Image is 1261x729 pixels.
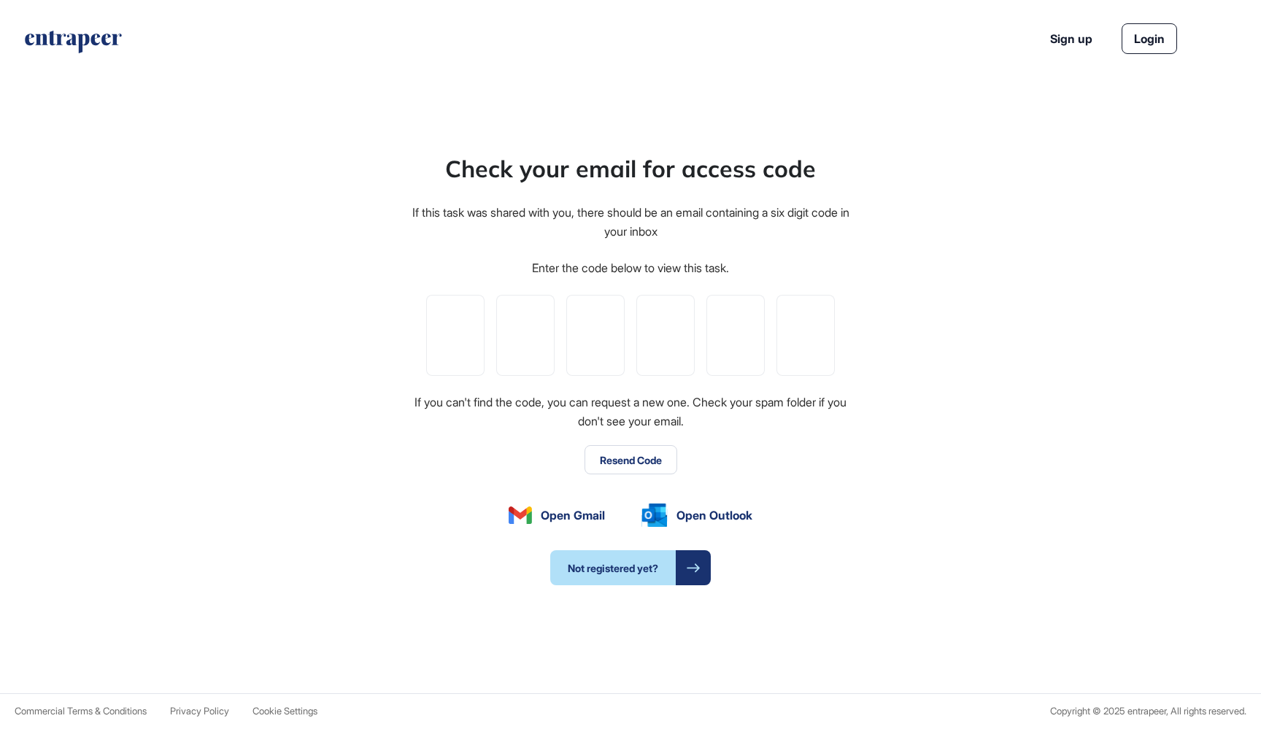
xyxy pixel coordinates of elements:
button: Resend Code [585,445,677,474]
a: Not registered yet? [550,550,711,585]
a: Open Gmail [509,506,605,524]
div: Copyright © 2025 entrapeer, All rights reserved. [1050,706,1246,717]
a: entrapeer-logo [23,31,123,58]
span: Open Outlook [676,506,752,524]
a: Cookie Settings [252,706,317,717]
a: Login [1122,23,1177,54]
div: Check your email for access code [445,151,816,186]
a: Open Outlook [641,504,752,527]
span: Open Gmail [541,506,605,524]
a: Sign up [1050,30,1092,47]
a: Privacy Policy [170,706,229,717]
div: If you can't find the code, you can request a new one. Check your spam folder if you don't see yo... [410,393,851,431]
span: Not registered yet? [550,550,676,585]
a: Commercial Terms & Conditions [15,706,147,717]
div: If this task was shared with you, there should be an email containing a six digit code in your inbox [410,204,851,241]
div: Enter the code below to view this task. [532,259,729,278]
span: Cookie Settings [252,705,317,717]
